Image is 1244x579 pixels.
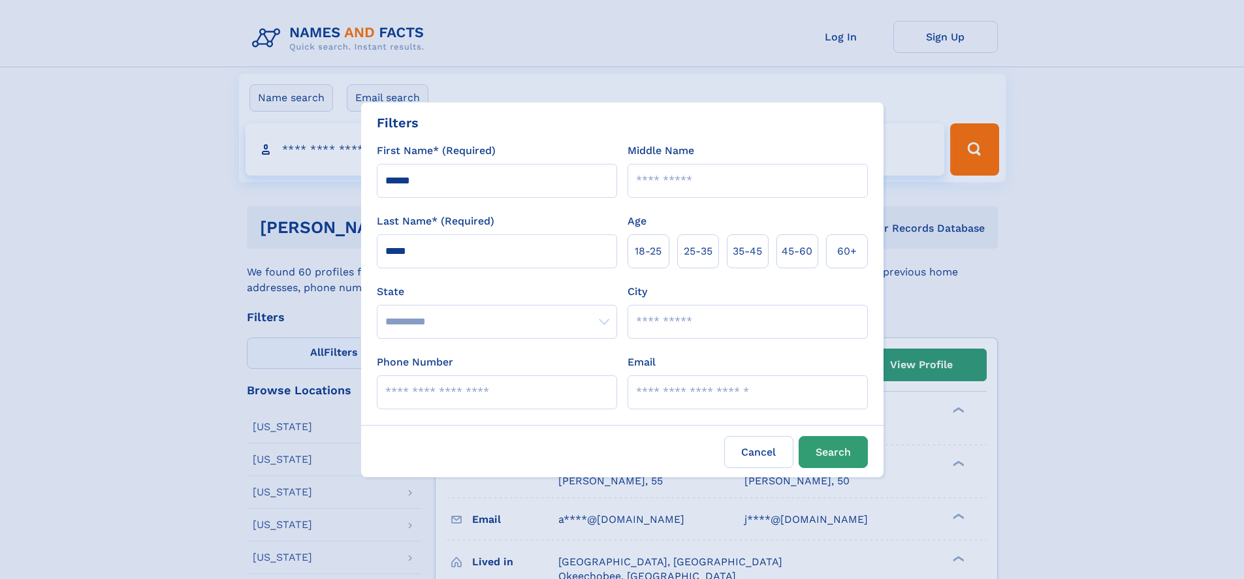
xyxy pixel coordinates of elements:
[782,243,812,259] span: 45‑60
[377,143,496,159] label: First Name* (Required)
[377,113,419,133] div: Filters
[837,243,857,259] span: 60+
[377,354,453,370] label: Phone Number
[733,243,762,259] span: 35‑45
[628,284,647,300] label: City
[377,284,617,300] label: State
[635,243,662,259] span: 18‑25
[628,143,694,159] label: Middle Name
[684,243,712,259] span: 25‑35
[799,436,868,468] button: Search
[628,354,656,370] label: Email
[628,213,646,229] label: Age
[724,436,793,468] label: Cancel
[377,213,494,229] label: Last Name* (Required)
